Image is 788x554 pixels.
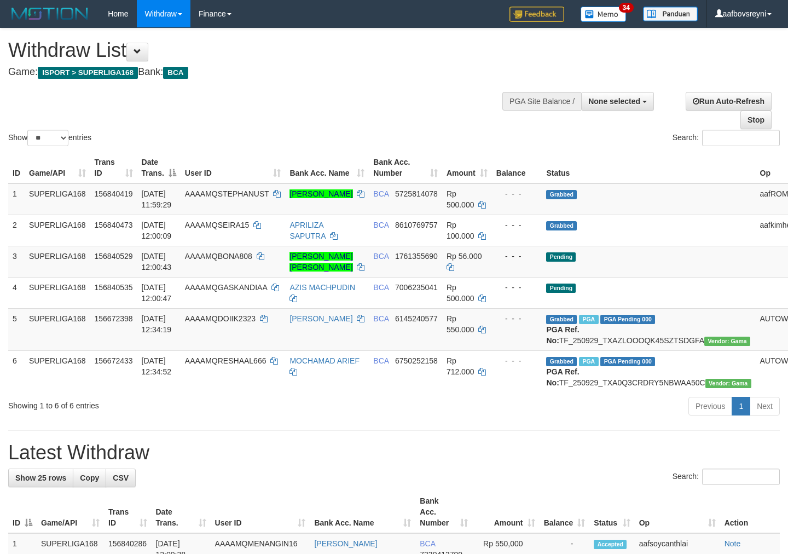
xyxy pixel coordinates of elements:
div: - - - [496,313,538,324]
th: Bank Acc. Number: activate to sort column ascending [369,152,442,183]
span: ISPORT > SUPERLIGA168 [38,67,138,79]
a: MOCHAMAD ARIEF [289,356,360,365]
th: Game/API: activate to sort column ascending [37,491,104,533]
span: Pending [546,284,576,293]
span: [DATE] 12:34:19 [142,314,172,334]
a: Copy [73,469,106,487]
td: TF_250929_TXAZLOOOQK45SZTSDGFA [542,308,755,350]
span: Show 25 rows [15,474,66,482]
a: [PERSON_NAME] [314,539,377,548]
span: Copy 6145240577 to clipboard [395,314,438,323]
div: - - - [496,220,538,230]
span: BCA [373,221,389,229]
button: None selected [581,92,654,111]
span: 156672398 [95,314,133,323]
label: Search: [673,130,780,146]
span: Copy 7006235041 to clipboard [395,283,438,292]
span: Grabbed [546,221,577,230]
img: Button%20Memo.svg [581,7,627,22]
span: AAAAMQRESHAAL666 [185,356,266,365]
select: Showentries [27,130,68,146]
span: BCA [373,314,389,323]
span: Copy [80,474,99,482]
span: Marked by aafsoycanthlai [579,315,598,324]
label: Search: [673,469,780,485]
td: 4 [8,277,25,308]
a: Note [725,539,741,548]
span: Copy 8610769757 to clipboard [395,221,438,229]
th: Game/API: activate to sort column ascending [25,152,90,183]
a: Next [750,397,780,415]
span: Copy 5725814078 to clipboard [395,189,438,198]
span: AAAAMQSTEPHANUST [185,189,269,198]
th: Bank Acc. Name: activate to sort column ascending [285,152,369,183]
th: User ID: activate to sort column ascending [211,491,310,533]
span: Vendor URL: https://trx31.1velocity.biz [705,379,751,388]
span: 156840419 [95,189,133,198]
span: Marked by aafsoycanthlai [579,357,598,366]
span: Rp 56.000 [447,252,482,261]
span: BCA [373,283,389,292]
span: Grabbed [546,190,577,199]
img: MOTION_logo.png [8,5,91,22]
th: Trans ID: activate to sort column ascending [90,152,137,183]
td: SUPERLIGA168 [25,246,90,277]
span: [DATE] 12:34:52 [142,356,172,376]
td: 3 [8,246,25,277]
input: Search: [702,469,780,485]
a: Stop [740,111,772,129]
a: AZIS MACHPUDIN [289,283,355,292]
th: ID: activate to sort column descending [8,491,37,533]
div: Showing 1 to 6 of 6 entries [8,396,320,411]
th: Date Trans.: activate to sort column descending [137,152,181,183]
th: Balance: activate to sort column ascending [540,491,590,533]
span: AAAAMQGASKANDIAA [185,283,267,292]
a: Show 25 rows [8,469,73,487]
h4: Game: Bank: [8,67,514,78]
a: [PERSON_NAME] [PERSON_NAME] [289,252,352,272]
td: 6 [8,350,25,393]
td: SUPERLIGA168 [25,308,90,350]
td: SUPERLIGA168 [25,183,90,215]
img: Feedback.jpg [509,7,564,22]
span: Accepted [594,540,627,549]
a: [PERSON_NAME] [289,314,352,323]
th: Amount: activate to sort column ascending [472,491,539,533]
span: 156840529 [95,252,133,261]
th: Action [720,491,780,533]
span: Pending [546,252,576,262]
span: [DATE] 12:00:43 [142,252,172,272]
img: panduan.png [643,7,698,21]
a: Run Auto-Refresh [686,92,772,111]
a: [PERSON_NAME] [289,189,352,198]
span: None selected [588,97,640,106]
span: BCA [163,67,188,79]
th: Bank Acc. Number: activate to sort column ascending [415,491,472,533]
th: Status: activate to sort column ascending [589,491,634,533]
b: PGA Ref. No: [546,325,579,345]
th: ID [8,152,25,183]
span: BCA [373,356,389,365]
span: Vendor URL: https://trx31.1velocity.biz [704,337,750,346]
span: BCA [373,189,389,198]
input: Search: [702,130,780,146]
td: SUPERLIGA168 [25,215,90,246]
td: SUPERLIGA168 [25,350,90,393]
h1: Withdraw List [8,39,514,61]
span: Rp 500.000 [447,283,474,303]
td: SUPERLIGA168 [25,277,90,308]
a: Previous [688,397,732,415]
span: PGA Pending [600,315,655,324]
td: 1 [8,183,25,215]
span: CSV [113,474,129,482]
a: APRILIZA SAPUTRA [289,221,325,240]
span: AAAAMQBONA808 [185,252,252,261]
td: TF_250929_TXA0Q3CRDRY5NBWAA50C [542,350,755,393]
span: Grabbed [546,357,577,366]
span: 156672433 [95,356,133,365]
th: Balance [492,152,542,183]
span: BCA [420,539,435,548]
span: Rp 500.000 [447,189,474,209]
span: 156840473 [95,221,133,229]
span: AAAAMQDOIIK2323 [185,314,256,323]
